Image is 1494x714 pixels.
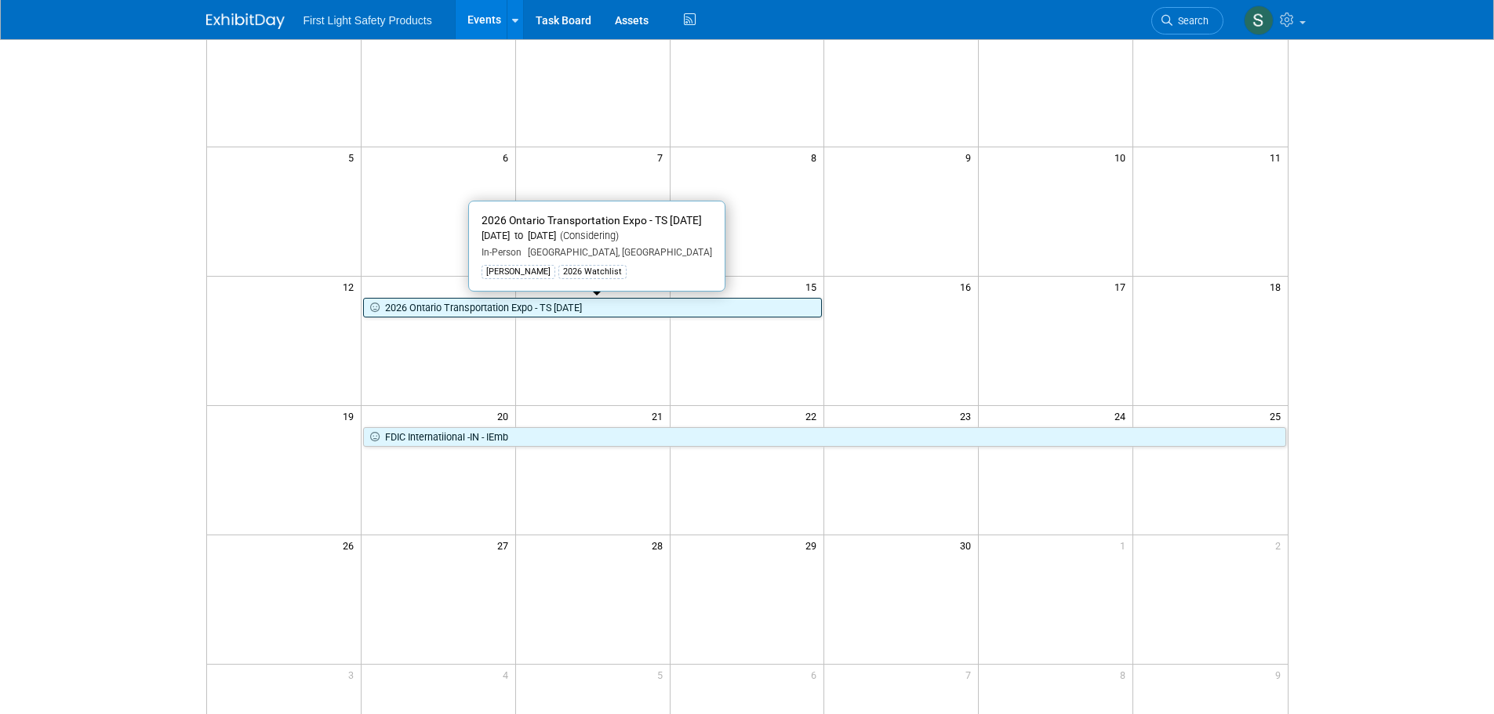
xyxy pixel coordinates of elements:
span: 19 [341,406,361,426]
span: 21 [650,406,670,426]
span: 29 [804,535,823,555]
span: 28 [650,535,670,555]
span: 23 [958,406,978,426]
span: Search [1172,15,1209,27]
span: 15 [804,277,823,296]
span: 22 [804,406,823,426]
span: 16 [958,277,978,296]
span: 8 [1118,665,1132,684]
span: (Considering) [556,230,619,241]
span: 27 [496,535,515,555]
span: 7 [964,665,978,684]
img: Steph Willemsen [1244,5,1274,35]
span: 20 [496,406,515,426]
span: 17 [1113,277,1132,296]
div: 2026 Watchlist [558,265,627,279]
span: 24 [1113,406,1132,426]
span: 9 [964,147,978,167]
div: [PERSON_NAME] [482,265,555,279]
span: 10 [1113,147,1132,167]
img: ExhibitDay [206,13,285,29]
span: First Light Safety Products [304,14,432,27]
span: 4 [501,665,515,684]
span: 5 [656,665,670,684]
span: 5 [347,147,361,167]
span: 26 [341,535,361,555]
span: In-Person [482,247,522,258]
a: 2026 Ontario Transportation Expo - TS [DATE] [363,298,823,318]
span: 30 [958,535,978,555]
a: FDIC Internatiional -IN - IEmb [363,427,1286,448]
span: 18 [1268,277,1288,296]
span: 25 [1268,406,1288,426]
span: 6 [501,147,515,167]
span: 7 [656,147,670,167]
span: 2 [1274,535,1288,555]
span: 3 [347,665,361,684]
a: Search [1151,7,1223,34]
span: 8 [809,147,823,167]
span: 1 [1118,535,1132,555]
span: 12 [341,277,361,296]
span: 11 [1268,147,1288,167]
span: [GEOGRAPHIC_DATA], [GEOGRAPHIC_DATA] [522,247,712,258]
span: 2026 Ontario Transportation Expo - TS [DATE] [482,214,702,227]
span: 9 [1274,665,1288,684]
span: 6 [809,665,823,684]
div: [DATE] to [DATE] [482,230,712,243]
